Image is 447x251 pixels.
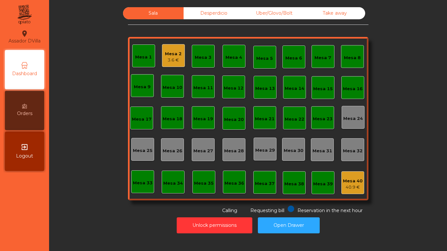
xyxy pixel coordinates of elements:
[256,55,273,62] div: Mesa 5
[135,54,152,60] div: Mesa 1
[250,208,284,213] span: Requesting bill
[343,178,363,184] div: Mesa 40
[313,181,333,187] div: Mesa 39
[194,180,214,187] div: Mesa 35
[305,7,365,19] div: Take away
[133,180,152,186] div: Mesa 33
[313,116,332,122] div: Mesa 23
[193,116,213,122] div: Mesa 19
[224,85,243,92] div: Mesa 12
[285,116,304,123] div: Mesa 22
[255,180,275,187] div: Mesa 37
[343,86,363,92] div: Mesa 16
[12,70,37,77] span: Dashboard
[284,181,304,187] div: Mesa 38
[193,85,213,91] div: Mesa 11
[222,208,237,213] span: Calling
[343,184,363,191] div: 40.9 €
[123,7,184,19] div: Sala
[255,85,275,92] div: Mesa 13
[285,55,302,61] div: Mesa 6
[343,115,363,122] div: Mesa 24
[224,180,244,187] div: Mesa 36
[163,148,182,154] div: Mesa 26
[163,180,183,187] div: Mesa 34
[255,147,275,154] div: Mesa 29
[313,148,332,154] div: Mesa 31
[193,148,213,154] div: Mesa 27
[344,55,361,61] div: Mesa 8
[165,57,182,63] div: 3.6 €
[9,29,41,45] div: Assador DVilla
[16,153,33,159] span: Logout
[133,147,152,154] div: Mesa 25
[165,51,182,57] div: Mesa 2
[343,148,363,154] div: Mesa 32
[258,217,320,233] button: Open Drawer
[132,116,152,123] div: Mesa 17
[16,3,32,26] img: qpiato
[21,30,28,38] i: location_on
[224,148,244,154] div: Mesa 28
[163,116,182,122] div: Mesa 18
[163,84,182,91] div: Mesa 10
[284,147,303,154] div: Mesa 30
[297,208,363,213] span: Reservation in the next hour
[184,7,244,19] div: Desperdicio
[244,7,305,19] div: Uber/Glovo/Bolt
[17,110,32,117] span: Orders
[21,143,28,151] i: exit_to_app
[285,85,304,92] div: Mesa 14
[314,55,331,61] div: Mesa 7
[134,84,151,90] div: Mesa 9
[255,116,275,122] div: Mesa 21
[195,54,211,61] div: Mesa 3
[313,86,333,92] div: Mesa 15
[177,217,252,233] button: Unlock permissions
[224,116,244,123] div: Mesa 20
[225,54,242,61] div: Mesa 4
